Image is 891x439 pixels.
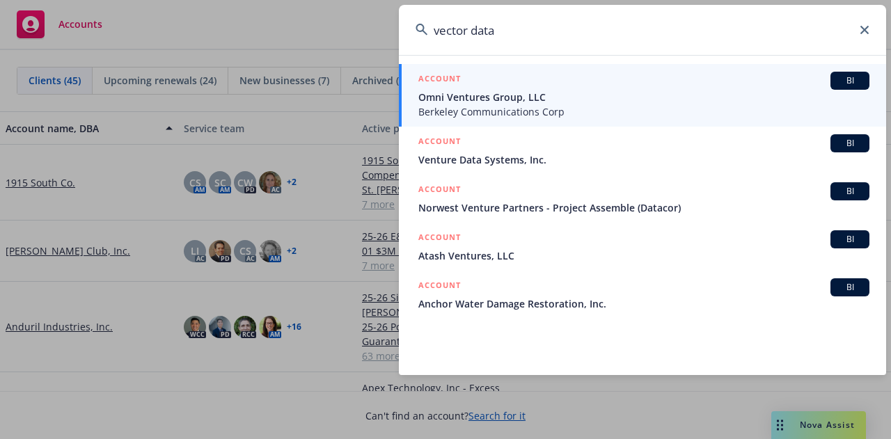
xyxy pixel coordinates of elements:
[418,152,869,167] span: Venture Data Systems, Inc.
[418,230,461,247] h5: ACCOUNT
[836,74,864,87] span: BI
[399,64,886,127] a: ACCOUNTBIOmni Ventures Group, LLCBerkeley Communications Corp
[418,182,461,199] h5: ACCOUNT
[418,134,461,151] h5: ACCOUNT
[836,281,864,294] span: BI
[836,233,864,246] span: BI
[836,137,864,150] span: BI
[418,296,869,311] span: Anchor Water Damage Restoration, Inc.
[836,185,864,198] span: BI
[418,72,461,88] h5: ACCOUNT
[399,5,886,55] input: Search...
[399,271,886,319] a: ACCOUNTBIAnchor Water Damage Restoration, Inc.
[399,127,886,175] a: ACCOUNTBIVenture Data Systems, Inc.
[418,200,869,215] span: Norwest Venture Partners - Project Assemble (Datacor)
[399,175,886,223] a: ACCOUNTBINorwest Venture Partners - Project Assemble (Datacor)
[418,278,461,295] h5: ACCOUNT
[418,90,869,104] span: Omni Ventures Group, LLC
[418,104,869,119] span: Berkeley Communications Corp
[418,248,869,263] span: Atash Ventures, LLC
[399,223,886,271] a: ACCOUNTBIAtash Ventures, LLC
